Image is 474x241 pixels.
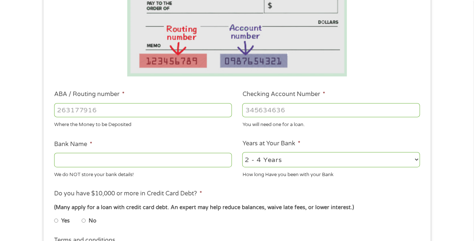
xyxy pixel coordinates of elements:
[242,119,420,129] div: You will need one for a loan.
[89,217,96,225] label: No
[242,103,420,117] input: 345634636
[54,103,232,117] input: 263177916
[242,140,300,148] label: Years at Your Bank
[61,217,70,225] label: Yes
[242,90,325,98] label: Checking Account Number
[54,204,420,212] div: (Many apply for a loan with credit card debt. An expert may help reduce balances, waive late fees...
[242,168,420,178] div: How long Have you been with your Bank
[54,90,125,98] label: ABA / Routing number
[54,190,202,198] label: Do you have $10,000 or more in Credit Card Debt?
[54,141,92,148] label: Bank Name
[54,119,232,129] div: Where the Money to be Deposited
[54,168,232,178] div: We do NOT store your bank details!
